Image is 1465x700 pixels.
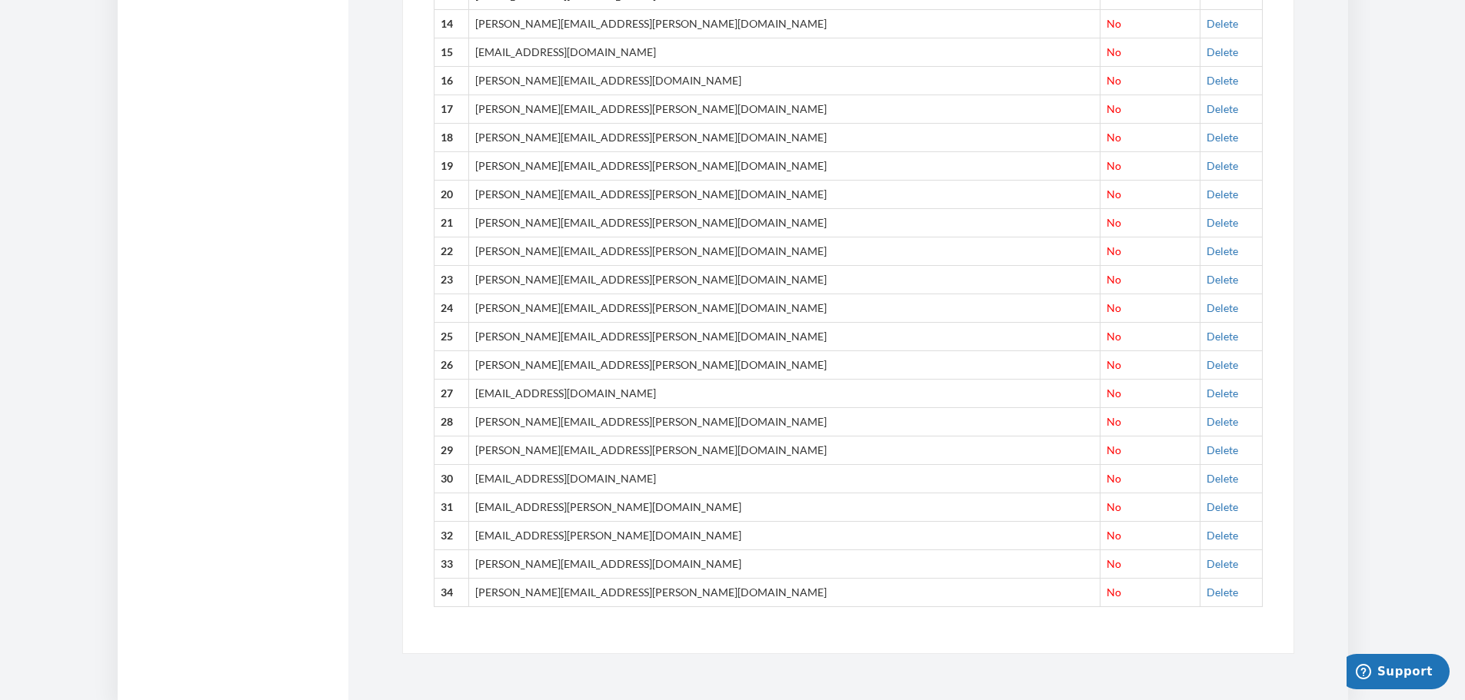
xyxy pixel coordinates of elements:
a: Delete [1207,131,1238,144]
a: Delete [1207,443,1238,456]
td: [EMAIL_ADDRESS][DOMAIN_NAME] [469,379,1100,407]
td: [PERSON_NAME][EMAIL_ADDRESS][PERSON_NAME][DOMAIN_NAME] [469,294,1100,323]
th: 16 [434,67,469,95]
td: [PERSON_NAME][EMAIL_ADDRESS][DOMAIN_NAME] [469,549,1100,578]
span: No [1107,159,1121,172]
td: [PERSON_NAME][EMAIL_ADDRESS][PERSON_NAME][DOMAIN_NAME] [469,124,1100,152]
span: No [1107,386,1121,400]
td: [PERSON_NAME][EMAIL_ADDRESS][PERSON_NAME][DOMAIN_NAME] [469,152,1100,181]
th: 29 [434,436,469,464]
a: Delete [1207,472,1238,485]
th: 17 [434,95,469,124]
th: 24 [434,294,469,323]
a: Delete [1207,273,1238,286]
span: No [1107,216,1121,229]
th: 32 [434,521,469,549]
th: 20 [434,181,469,209]
td: [PERSON_NAME][EMAIL_ADDRESS][PERSON_NAME][DOMAIN_NAME] [469,266,1100,294]
span: No [1107,45,1121,58]
a: Delete [1207,17,1238,30]
th: 15 [434,38,469,67]
a: Delete [1207,102,1238,115]
span: No [1107,330,1121,343]
td: [EMAIL_ADDRESS][PERSON_NAME][DOMAIN_NAME] [469,521,1100,549]
a: Delete [1207,159,1238,172]
th: 33 [434,549,469,578]
span: No [1107,131,1121,144]
span: No [1107,17,1121,30]
a: Delete [1207,45,1238,58]
th: 23 [434,266,469,294]
td: [PERSON_NAME][EMAIL_ADDRESS][PERSON_NAME][DOMAIN_NAME] [469,181,1100,209]
a: Delete [1207,301,1238,314]
td: [EMAIL_ADDRESS][DOMAIN_NAME] [469,38,1100,67]
th: 18 [434,124,469,152]
a: Delete [1207,529,1238,542]
a: Delete [1207,386,1238,400]
td: [PERSON_NAME][EMAIL_ADDRESS][PERSON_NAME][DOMAIN_NAME] [469,322,1100,350]
span: No [1107,586,1121,599]
a: Delete [1207,500,1238,513]
td: [PERSON_NAME][EMAIL_ADDRESS][DOMAIN_NAME] [469,67,1100,95]
span: No [1107,472,1121,485]
span: No [1107,244,1121,257]
span: No [1107,529,1121,542]
td: [PERSON_NAME][EMAIL_ADDRESS][PERSON_NAME][DOMAIN_NAME] [469,578,1100,606]
td: [PERSON_NAME][EMAIL_ADDRESS][PERSON_NAME][DOMAIN_NAME] [469,237,1100,266]
td: [PERSON_NAME][EMAIL_ADDRESS][PERSON_NAME][DOMAIN_NAME] [469,10,1100,38]
a: Delete [1207,74,1238,87]
td: [PERSON_NAME][EMAIL_ADDRESS][PERSON_NAME][DOMAIN_NAME] [469,407,1100,436]
span: No [1107,187,1121,201]
td: [PERSON_NAME][EMAIL_ADDRESS][PERSON_NAME][DOMAIN_NAME] [469,350,1100,379]
span: No [1107,500,1121,513]
a: Delete [1207,586,1238,599]
span: No [1107,358,1121,371]
td: [EMAIL_ADDRESS][PERSON_NAME][DOMAIN_NAME] [469,493,1100,521]
th: 21 [434,209,469,237]
th: 27 [434,379,469,407]
td: [PERSON_NAME][EMAIL_ADDRESS][PERSON_NAME][DOMAIN_NAME] [469,95,1100,124]
th: 34 [434,578,469,606]
a: Delete [1207,244,1238,257]
span: No [1107,74,1121,87]
th: 14 [434,10,469,38]
iframe: Opens a widget where you can chat to one of our agents [1347,654,1450,692]
a: Delete [1207,330,1238,343]
td: [PERSON_NAME][EMAIL_ADDRESS][PERSON_NAME][DOMAIN_NAME] [469,209,1100,237]
a: Delete [1207,216,1238,229]
th: 26 [434,350,469,379]
th: 19 [434,152,469,181]
th: 31 [434,493,469,521]
th: 30 [434,464,469,493]
th: 28 [434,407,469,436]
a: Delete [1207,557,1238,570]
a: Delete [1207,358,1238,371]
span: No [1107,415,1121,428]
th: 22 [434,237,469,266]
span: No [1107,273,1121,286]
span: No [1107,443,1121,456]
span: No [1107,557,1121,570]
td: [PERSON_NAME][EMAIL_ADDRESS][PERSON_NAME][DOMAIN_NAME] [469,436,1100,464]
a: Delete [1207,187,1238,201]
span: No [1107,301,1121,314]
td: [EMAIL_ADDRESS][DOMAIN_NAME] [469,464,1100,493]
th: 25 [434,322,469,350]
a: Delete [1207,415,1238,428]
span: No [1107,102,1121,115]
